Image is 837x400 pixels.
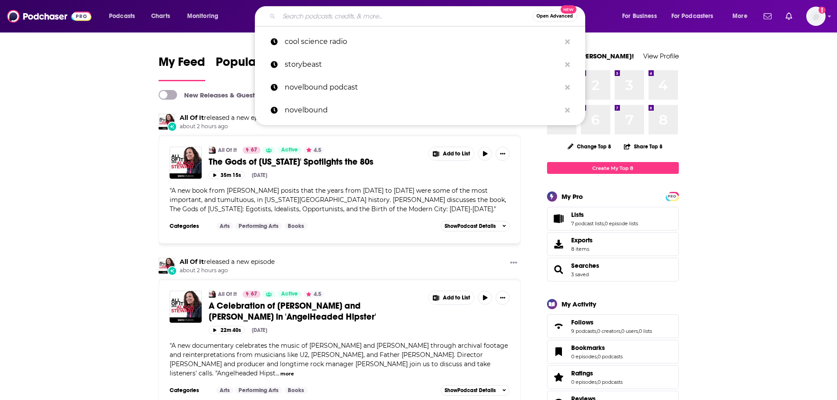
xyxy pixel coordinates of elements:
a: Active [278,291,301,298]
span: New [561,5,576,14]
button: Share Top 8 [623,138,663,155]
button: Show More Button [496,147,510,161]
a: Books [284,387,308,394]
span: Open Advanced [536,14,573,18]
a: All Of It [218,291,237,298]
span: " [170,342,508,377]
a: 0 lists [639,328,652,334]
a: Ratings [550,371,568,383]
a: 3 saved [571,271,589,277]
a: 0 podcasts [598,353,623,360]
button: ShowPodcast Details [441,221,510,231]
div: My Activity [562,300,596,308]
a: Follows [571,318,652,326]
span: Ratings [571,369,593,377]
span: ... [275,369,279,377]
span: PRO [667,193,678,200]
button: Show More Button [496,291,510,305]
button: Show profile menu [806,7,826,26]
a: My Feed [159,54,205,81]
a: New Releases & Guests Only [159,90,274,100]
img: User Profile [806,7,826,26]
svg: Add a profile image [819,7,826,14]
span: Lists [547,207,679,231]
span: Exports [571,236,593,244]
a: Active [278,147,301,154]
a: Exports [547,232,679,256]
a: novelbound podcast [255,76,585,99]
span: More [732,10,747,22]
img: All Of It [159,114,174,130]
span: Ratings [547,365,679,389]
button: Show More Button [429,291,475,304]
a: A Celebration of [PERSON_NAME] and [PERSON_NAME] in 'AngelHeaded Hipster' [209,300,422,322]
input: Search podcasts, credits, & more... [279,9,533,23]
a: 7 podcast lists [571,220,604,227]
p: novelbound [285,99,561,122]
h3: released a new episode [180,114,275,122]
span: Show Podcast Details [445,223,496,229]
span: Add to List [443,295,470,301]
p: cool science radio [285,30,561,53]
img: All Of It [209,291,216,298]
a: Bookmarks [571,344,623,352]
span: Bookmarks [571,344,605,352]
button: 22m 40s [209,326,245,334]
span: Exports [550,238,568,250]
span: A new book from [PERSON_NAME] posits that the years from [DATE] to [DATE] were some of the most i... [170,187,506,213]
img: A Celebration of T. Rex and Marc Bolan in 'AngelHeaded Hipster' [170,291,202,323]
button: 4.5 [304,291,324,298]
a: Bookmarks [550,346,568,358]
a: The Gods of [US_STATE]' Spotlights the 80s [209,156,422,167]
a: Books [284,223,308,230]
span: Searches [571,262,599,270]
span: Follows [571,318,594,326]
button: ShowPodcast Details [441,385,510,396]
button: Show More Button [429,147,475,160]
a: Arts [216,387,233,394]
span: Logged in as kkneafsey [806,7,826,26]
span: A new documentary celebrates the music of [PERSON_NAME] and [PERSON_NAME] through archival footag... [170,342,508,377]
a: PRO [667,193,678,199]
span: 67 [251,146,257,155]
button: Change Top 8 [562,141,617,152]
a: Follows [550,320,568,332]
span: " " [170,187,506,213]
a: Performing Arts [235,223,282,230]
div: My Pro [562,192,583,201]
span: Charts [151,10,170,22]
span: For Podcasters [671,10,714,22]
a: 67 [243,291,261,298]
span: about 2 hours ago [180,267,275,274]
a: cool science radio [255,30,585,53]
span: 67 [251,290,257,299]
button: 35m 15s [209,171,245,179]
a: All Of It [180,258,204,266]
a: 0 episodes [571,379,597,385]
div: [DATE] [252,172,267,178]
p: novelbound podcast [285,76,561,99]
a: Podchaser - Follow, Share and Rate Podcasts [7,8,91,25]
span: , [620,328,621,334]
button: more [280,370,294,378]
p: storybeast [285,53,561,76]
button: Show More Button [507,258,521,269]
span: My Feed [159,54,205,75]
img: All Of It [159,258,174,274]
a: 0 episode lists [605,220,638,227]
a: 0 creators [597,328,620,334]
a: 0 episodes [571,353,597,360]
div: Search podcasts, credits, & more... [263,6,594,26]
a: Show notifications dropdown [760,9,775,24]
a: Charts [145,9,175,23]
a: Arts [216,223,233,230]
a: 0 users [621,328,638,334]
span: Monitoring [187,10,218,22]
a: All Of It [209,147,216,154]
